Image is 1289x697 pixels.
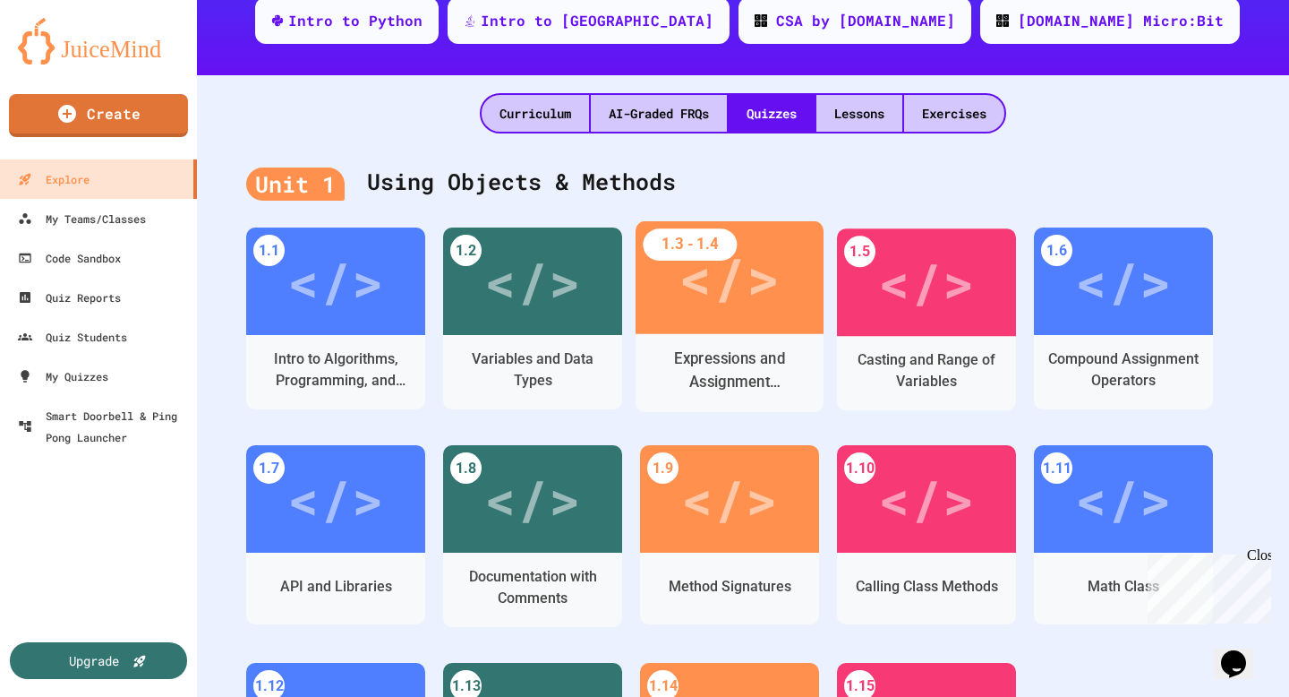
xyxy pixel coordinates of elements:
div: Documentation with Comments [457,566,609,609]
div: Method Signatures [669,576,791,598]
a: Create [9,94,188,137]
div: Quizzes [729,95,815,132]
div: 1.1 [253,235,285,266]
div: [DOMAIN_NAME] Micro:Bit [1018,10,1224,31]
div: </> [287,241,384,322]
img: CODE_logo_RGB.png [755,14,767,27]
div: My Teams/Classes [18,208,146,229]
div: Quiz Reports [18,287,121,308]
div: Math Class [1088,576,1159,598]
div: </> [484,459,581,539]
div: Smart Doorbell & Ping Pong Launcher [18,405,190,448]
div: Intro to [GEOGRAPHIC_DATA] [481,10,713,31]
div: </> [681,459,778,539]
div: API and Libraries [280,576,392,598]
div: 1.9 [647,452,679,484]
div: </> [878,459,975,539]
div: 1.3 - 1.4 [643,228,737,261]
div: 1.2 [450,235,482,266]
div: </> [679,236,780,321]
div: </> [287,459,384,539]
div: 1.8 [450,452,482,484]
div: Expressions and Assignment Statements [650,348,810,393]
iframe: chat widget [1214,625,1271,679]
img: CODE_logo_RGB.png [996,14,1009,27]
div: 1.10 [844,452,875,484]
div: 1.5 [844,236,875,267]
div: Using Objects & Methods [246,147,1240,219]
div: CSA by [DOMAIN_NAME] [776,10,955,31]
div: 1.6 [1041,235,1072,266]
div: </> [484,241,581,322]
div: My Quizzes [18,366,108,387]
iframe: chat widget [1140,547,1271,624]
div: Casting and Range of Variables [850,349,1003,392]
div: Calling Class Methods [856,576,998,598]
div: Lessons [816,95,902,132]
div: 1.7 [253,452,285,484]
div: Variables and Data Types [457,348,609,392]
div: Intro to Python [288,10,423,31]
div: Quiz Students [18,326,127,348]
div: AI-Graded FRQs [591,95,727,132]
div: Explore [18,168,90,190]
div: Unit 1 [246,168,345,202]
div: Compound Assignment Operators [1047,348,1199,392]
div: Chat with us now!Close [7,7,124,114]
div: Upgrade [69,651,119,670]
div: 1.11 [1041,452,1072,484]
div: </> [878,242,975,323]
img: logo-orange.svg [18,18,179,65]
div: Intro to Algorithms, Programming, and Compilers [260,348,412,392]
div: </> [1075,459,1172,539]
div: </> [1075,241,1172,322]
div: Exercises [904,95,1004,132]
div: Code Sandbox [18,247,121,269]
div: Curriculum [482,95,589,132]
